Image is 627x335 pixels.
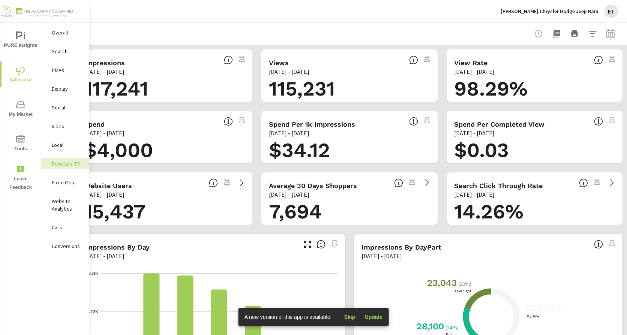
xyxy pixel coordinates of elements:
span: A new version of this app is available! [244,314,332,320]
div: Video [41,121,89,132]
h5: Average 30 Days Shoppers [269,182,357,190]
h1: 115,231 [269,76,430,102]
span: Select a preset date range to save this widget [328,238,340,250]
p: [DATE] - [DATE] [269,190,309,199]
div: Search [41,46,89,57]
span: Cost of your connected TV ad campaigns. [Source: This data is provided by the video advertising p... [224,117,233,126]
span: Advertise [3,66,39,84]
span: Total spend per 1,000 impressions. [Source: This data is provided by the video advertising platform] [409,117,418,126]
p: [DATE] - [DATE] [84,67,124,76]
p: Local [52,141,83,149]
span: A rolling 30 day total of daily Shoppers on the dealership website, averaged over the selected da... [394,178,403,187]
p: [DATE] - [DATE] [84,190,124,199]
p: [DATE] - [DATE] [84,129,124,138]
p: Daytime [524,314,540,318]
div: Overall [41,27,89,38]
span: Unique website visitors over the selected time period. [Source: Website Analytics] [209,178,218,187]
p: Website Analytics [52,197,83,212]
div: ET [604,4,618,18]
h5: Spend Per Completed View [454,120,544,128]
h3: 47,979 [524,303,553,313]
h1: 15,437 [84,199,245,224]
span: Select a preset date range to save this widget [591,177,603,189]
text: 18.64K [84,271,99,276]
span: Select a preset date range to save this widget [606,54,618,66]
h5: Views [269,59,289,67]
p: Calls [52,224,83,231]
p: Overall [52,29,83,36]
span: Number of times your connected TV ad was viewed completely by a user. [Source: This data is provi... [409,55,418,64]
p: [DATE] - [DATE] [454,190,495,199]
span: Select a preset date range to save this widget [421,115,433,127]
div: PMAX [41,64,89,76]
span: My Market [3,100,39,119]
p: [DATE] - [DATE] [84,251,124,260]
div: nav menu [0,22,41,195]
span: Select a preset date range to save this widget [221,177,233,189]
p: [DATE] - [DATE] [454,67,495,76]
p: Video [52,123,83,130]
span: Skip [340,314,358,320]
p: Social [52,104,83,111]
h5: Impressions by DayPart [361,243,441,251]
h3: 28,100 [415,321,444,332]
p: [DATE] - [DATE] [269,129,309,138]
h5: Spend Per 1k Impressions [269,120,355,128]
h1: $0.03 [454,138,615,163]
span: Select a preset date range to save this widget [606,238,618,250]
p: ( 20% ) [458,281,473,287]
div: Website Analytics [41,196,89,214]
p: ( 41% ) [555,306,570,313]
a: See more details in report [421,177,433,189]
p: Overnight [454,289,473,293]
text: 17.22K [84,309,99,314]
p: PureCars TV [52,160,83,167]
p: [DATE] - [DATE] [269,67,309,76]
h5: Impressions by Day [84,243,150,251]
span: Select a preset date range to save this widget [606,115,618,127]
span: Percentage of users who viewed your campaigns who clicked through to your website. For example, i... [579,178,588,187]
span: Select a preset date range to save this widget [236,54,248,66]
span: Leave Feedback [3,165,39,192]
span: Total spend per 1,000 impressions. [Source: This data is provided by the video advertising platform] [594,117,603,126]
h1: $4,000 [84,138,245,163]
h1: 117,241 [84,76,245,102]
h1: 7,694 [269,199,430,224]
h5: Search Click Through Rate [454,182,543,190]
span: Number of times your connected TV ad was presented to a user. [Source: This data is provided by t... [224,55,233,64]
h1: 14.26% [454,199,615,224]
h5: View Rate [454,59,487,67]
p: Conversions [52,242,83,250]
button: "Export Report to PDF" [549,26,564,41]
span: Tools [3,135,39,153]
h3: 23,043 [426,278,457,288]
div: PureCars TV [41,158,89,169]
h1: 98.29% [454,76,615,102]
p: Display [52,85,83,93]
a: See more details in report [606,177,618,189]
span: Select a preset date range to save this widget [406,177,418,189]
span: Percentage of Impressions where the ad was viewed completely. “Impressions” divided by “Views”. [... [594,55,603,64]
div: Fixed Ops [41,177,89,188]
span: Only DoubleClick Video impressions can be broken down by time of day. [594,240,603,249]
div: Display [41,83,89,94]
button: Print Report [567,26,582,41]
span: Select a preset date range to save this widget [421,54,433,66]
div: Calls [41,222,89,233]
p: Search [52,48,83,55]
p: ( 24% ) [445,324,460,331]
span: PURE Insights [3,31,39,50]
p: PMAX [52,66,83,74]
p: [DATE] - [DATE] [454,129,495,138]
button: Skip [337,311,361,323]
a: See more details in report [236,177,248,189]
div: Conversions [41,241,89,252]
div: Social [41,102,89,113]
p: [PERSON_NAME] Chrysler Dodge Jeep Ram [501,8,598,15]
h1: $34.12 [269,138,430,163]
span: The number of impressions, broken down by the day of the week they occurred. [316,240,325,249]
span: Select a preset date range to save this widget [236,115,248,127]
p: [DATE] - [DATE] [361,251,402,260]
span: Update [364,314,382,320]
div: Local [41,139,89,151]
